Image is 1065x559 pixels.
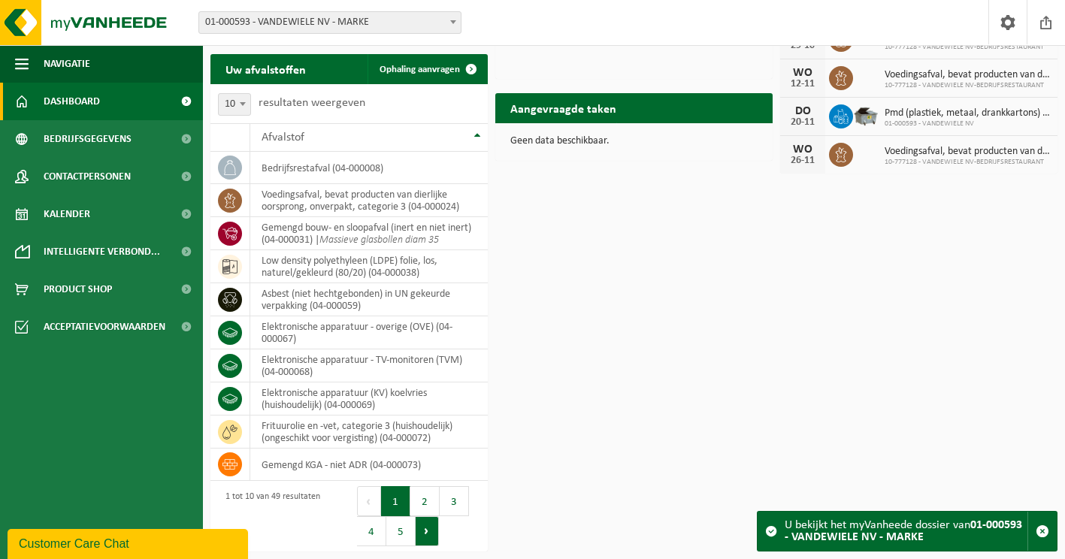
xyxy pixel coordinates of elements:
span: 10 [219,94,250,115]
td: gemengd bouw- en sloopafval (inert en niet inert) (04-000031) | [250,217,488,250]
div: 29-10 [788,41,818,51]
img: WB-5000-GAL-GY-01 [853,102,879,128]
span: Kalender [44,195,90,233]
div: 20-11 [788,117,818,128]
span: 10-777128 - VANDEWIELE NV-BEDRIJFSRESTAURANT [885,158,1050,167]
td: low density polyethyleen (LDPE) folie, los, naturel/gekleurd (80/20) (04-000038) [250,250,488,283]
td: voedingsafval, bevat producten van dierlijke oorsprong, onverpakt, categorie 3 (04-000024) [250,184,488,217]
td: elektronische apparatuur - TV-monitoren (TVM) (04-000068) [250,349,488,382]
h2: Uw afvalstoffen [210,54,321,83]
td: elektronische apparatuur - overige (OVE) (04-000067) [250,316,488,349]
span: Voedingsafval, bevat producten van dierlijke oorsprong, onverpakt, categorie 3 [885,69,1050,81]
span: 01-000593 - VANDEWIELE NV - MARKE [199,12,461,33]
span: Intelligente verbond... [44,233,160,270]
iframe: chat widget [8,526,251,559]
span: Bedrijfsgegevens [44,120,132,158]
td: gemengd KGA - niet ADR (04-000073) [250,449,488,481]
div: WO [788,144,818,156]
span: Dashboard [44,83,100,120]
strong: 01-000593 - VANDEWIELE NV - MARKE [785,519,1022,543]
span: Voedingsafval, bevat producten van dierlijke oorsprong, onverpakt, categorie 3 [885,146,1050,158]
span: 10-777128 - VANDEWIELE NV-BEDRIJFSRESTAURANT [885,81,1050,90]
span: Afvalstof [262,131,304,144]
button: 5 [386,516,416,546]
div: 26-11 [788,156,818,166]
p: Geen data beschikbaar. [510,136,758,147]
div: WO [788,67,818,79]
button: 4 [357,516,386,546]
td: asbest (niet hechtgebonden) in UN gekeurde verpakking (04-000059) [250,283,488,316]
span: 10-777128 - VANDEWIELE NV-BEDRIJFSRESTAURANT [885,43,1050,52]
button: 1 [381,486,410,516]
span: 01-000593 - VANDEWIELE NV [885,119,1050,128]
span: 10 [218,93,251,116]
div: 1 tot 10 van 49 resultaten [218,485,320,548]
i: Massieve glasbollen diam 35 [319,234,439,246]
span: Acceptatievoorwaarden [44,308,165,346]
span: Navigatie [44,45,90,83]
h2: Aangevraagde taken [495,93,631,122]
button: 2 [410,486,440,516]
span: Pmd (plastiek, metaal, drankkartons) (bedrijven) [885,107,1050,119]
button: Previous [357,486,381,516]
label: resultaten weergeven [259,97,365,109]
span: Product Shop [44,270,112,308]
div: U bekijkt het myVanheede dossier van [785,512,1027,551]
td: bedrijfsrestafval (04-000008) [250,152,488,184]
div: DO [788,105,818,117]
a: Ophaling aanvragen [368,54,486,84]
button: Next [416,516,439,546]
span: Ophaling aanvragen [380,65,460,74]
button: 3 [440,486,469,516]
div: 12-11 [788,79,818,89]
td: frituurolie en -vet, categorie 3 (huishoudelijk) (ongeschikt voor vergisting) (04-000072) [250,415,488,449]
span: Contactpersonen [44,158,131,195]
span: 01-000593 - VANDEWIELE NV - MARKE [198,11,461,34]
td: elektronische apparatuur (KV) koelvries (huishoudelijk) (04-000069) [250,382,488,415]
